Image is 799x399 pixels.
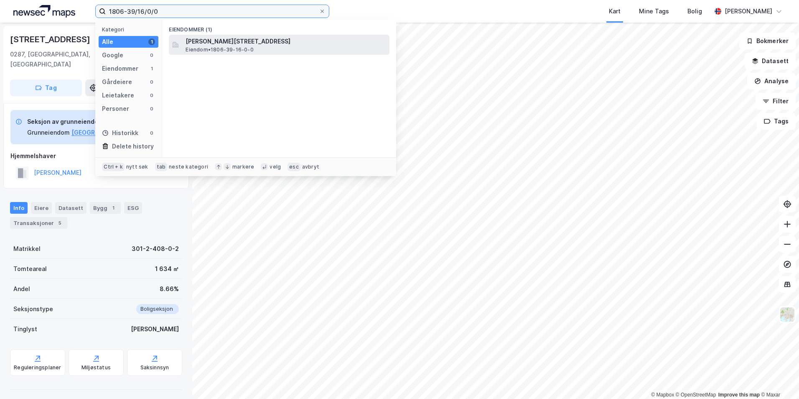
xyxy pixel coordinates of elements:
div: Bolig [687,6,702,16]
div: Info [10,202,28,214]
span: Eiendom • 1806-39-16-0-0 [186,46,253,53]
button: Tag [10,79,82,96]
div: 1 [148,65,155,72]
div: 1 634 ㎡ [155,264,179,274]
div: Kart [609,6,621,16]
div: Mine Tags [639,6,669,16]
div: Datasett [55,202,87,214]
div: Seksjonstype [13,304,53,314]
span: [PERSON_NAME][STREET_ADDRESS] [186,36,386,46]
div: Hjemmelshaver [10,151,182,161]
div: Matrikkel [13,244,41,254]
div: 0 [148,79,155,85]
div: 1 [109,204,117,212]
div: markere [232,164,254,170]
div: 8.66% [160,284,179,294]
div: avbryt [302,164,319,170]
a: Improve this map [718,392,760,398]
div: Bygg [90,202,121,214]
div: nytt søk [126,164,148,170]
a: OpenStreetMap [676,392,716,398]
div: Tinglyst [13,324,37,334]
div: 0 [148,92,155,99]
div: Google [102,50,123,60]
div: Eiere [31,202,52,214]
div: 0 [148,105,155,112]
div: Eiendommer [102,64,138,74]
div: 0 [148,130,155,136]
div: neste kategori [169,164,208,170]
div: 0287, [GEOGRAPHIC_DATA], [GEOGRAPHIC_DATA] [10,49,113,69]
div: Ctrl + k [102,163,125,171]
button: Filter [756,93,796,110]
div: velg [270,164,281,170]
div: Tomteareal [13,264,47,274]
div: Miljøstatus [81,364,111,371]
div: 0 [148,52,155,59]
button: Bokmerker [739,33,796,49]
div: esc [288,163,300,171]
button: Analyse [747,73,796,90]
div: Gårdeiere [102,77,132,87]
div: 1 [148,38,155,45]
div: Reguleringsplaner [14,364,61,371]
div: Alle [102,37,113,47]
div: Historikk [102,128,138,138]
div: Leietakere [102,90,134,100]
iframe: Chat Widget [757,359,799,399]
img: Z [779,307,795,322]
div: tab [155,163,168,171]
div: Personer [102,104,129,114]
button: Datasett [745,53,796,69]
div: ESG [124,202,142,214]
div: Transaksjoner [10,217,67,229]
img: logo.a4113a55bc3d86da70a041830d287a7e.svg [13,5,75,18]
a: Mapbox [651,392,674,398]
div: [PERSON_NAME] [725,6,772,16]
div: [PERSON_NAME] [131,324,179,334]
div: 5 [56,219,64,227]
div: Kategori [102,26,158,33]
div: Seksjon av grunneiendom [27,117,155,127]
div: Saksinnsyn [140,364,169,371]
button: [GEOGRAPHIC_DATA], 2/408 [71,128,155,138]
div: Grunneiendom [27,128,70,138]
div: Eiendommer (1) [162,20,396,35]
button: Tags [757,113,796,130]
div: Andel [13,284,30,294]
div: 301-2-408-0-2 [132,244,179,254]
div: [STREET_ADDRESS] [10,33,92,46]
input: Søk på adresse, matrikkel, gårdeiere, leietakere eller personer [106,5,319,18]
div: Delete history [112,141,154,151]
